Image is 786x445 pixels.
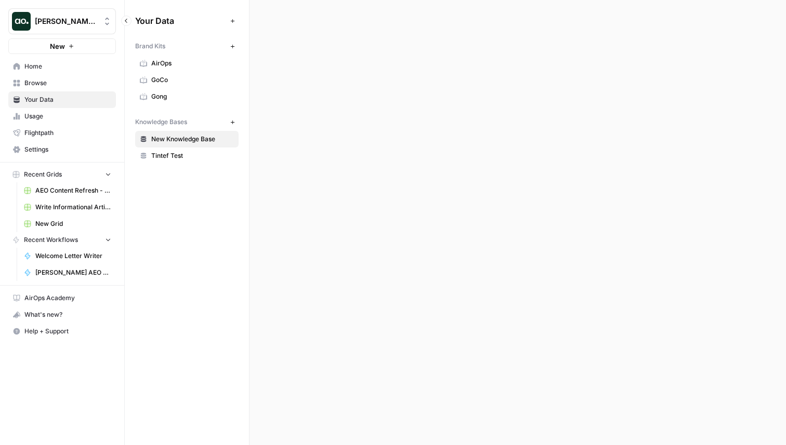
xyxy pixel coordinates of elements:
button: Workspace: Justina testing [8,8,116,34]
button: New [8,38,116,54]
span: Recent Workflows [24,235,78,245]
span: Your Data [135,15,226,27]
span: AirOps [151,59,234,68]
a: New Knowledge Base [135,131,239,147]
a: Settings [8,141,116,158]
a: Home [8,58,116,75]
a: Browse [8,75,116,91]
button: What's new? [8,306,116,323]
button: Help + Support [8,323,116,340]
a: AirOps [135,55,239,72]
span: AirOps Academy [24,293,111,303]
a: Flightpath [8,125,116,141]
a: Write Informational Article [19,199,116,215]
span: Flightpath [24,128,111,138]
span: Your Data [24,95,111,104]
span: Brand Kits [135,42,165,51]
span: Knowledge Bases [135,117,187,127]
a: AEO Content Refresh - Testing [19,182,116,199]
span: Welcome Letter Writer [35,251,111,261]
span: [PERSON_NAME] testing [35,16,98,26]
span: Gong [151,92,234,101]
button: Recent Grids [8,167,116,182]
img: Justina testing Logo [12,12,31,31]
button: Recent Workflows [8,232,116,248]
span: [PERSON_NAME] AEO Refresh v2 [35,268,111,277]
span: Tintef Test [151,151,234,160]
span: New Grid [35,219,111,228]
span: Write Informational Article [35,203,111,212]
span: Help + Support [24,327,111,336]
a: Gong [135,88,239,105]
span: AEO Content Refresh - Testing [35,186,111,195]
a: AirOps Academy [8,290,116,306]
a: Your Data [8,91,116,108]
span: GoCo [151,75,234,85]
a: Usage [8,108,116,125]
a: [PERSON_NAME] AEO Refresh v2 [19,264,116,281]
span: Browse [24,78,111,88]
span: Home [24,62,111,71]
a: New Grid [19,215,116,232]
a: Welcome Letter Writer [19,248,116,264]
span: Settings [24,145,111,154]
span: New [50,41,65,51]
div: What's new? [9,307,115,322]
a: Tintef Test [135,147,239,164]
span: New Knowledge Base [151,134,234,144]
span: Recent Grids [24,170,62,179]
span: Usage [24,112,111,121]
a: GoCo [135,72,239,88]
